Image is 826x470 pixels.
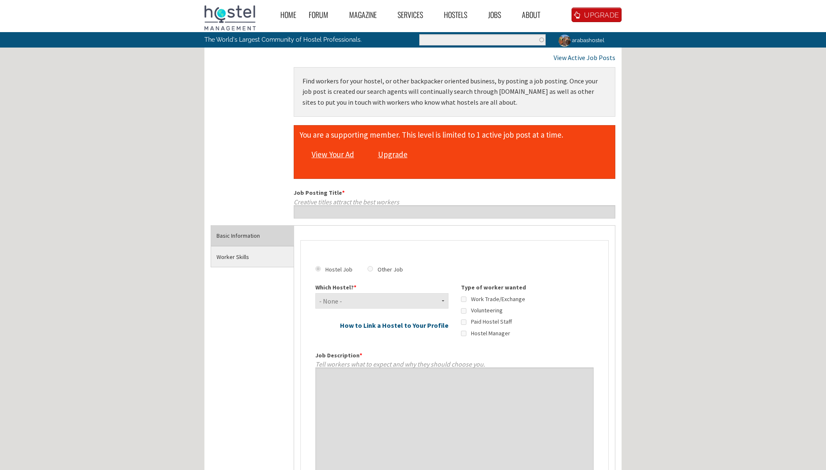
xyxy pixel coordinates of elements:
a: Home [274,5,302,24]
span: This field is required. [360,352,362,359]
img: arabashostel's picture [557,33,572,48]
span: Creative titles attract the best workers [294,198,399,206]
a: How to Link a Hostel to Your Profile [340,322,448,329]
a: UPGRADE [572,8,622,22]
div: You are a supporting member. This level is limited to 1 active job post at a time. [294,125,615,179]
a: Hostels [438,5,482,24]
a: Worker Skills [211,246,294,267]
label: Job Description [315,351,594,360]
a: Forum [302,5,343,24]
label: Paid Hostel Staff [471,317,512,326]
label: Work Trade/Exchange [471,295,525,304]
span: Only hostel linked to your profile will appear. Click how to Link a Hostel to Your Profile if you... [315,283,448,315]
label: Hostel Job [325,265,353,274]
a: Upgrade [374,147,411,163]
a: View Your Ad [307,147,358,163]
input: Enter the terms you wish to search for. [419,34,546,45]
label: Hostel Manager [471,329,510,338]
a: Magazine [343,5,391,24]
p: The World's Largest Community of Hostel Professionals. [204,32,378,47]
img: Hostel Management Home [204,5,256,30]
p: Find workers for your hostel, or other backpacker oriented business, by posting a job posting. On... [302,76,607,108]
label: Other Job [378,265,403,274]
a: Services [391,5,438,24]
span: This field is required. [342,189,345,196]
label: Type of worker wanted [461,283,594,292]
label: Job Posting Title [294,189,615,197]
a: Jobs [482,5,516,24]
a: arabashostel [552,32,609,48]
span: Tell workers what to expect and why they should choose you. [315,360,485,368]
label: Which Hostel? [315,283,448,292]
a: Basic Information [211,225,294,246]
a: About [516,5,555,24]
label: Volunteering [471,306,503,315]
a: View Active Job Posts [554,53,615,62]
